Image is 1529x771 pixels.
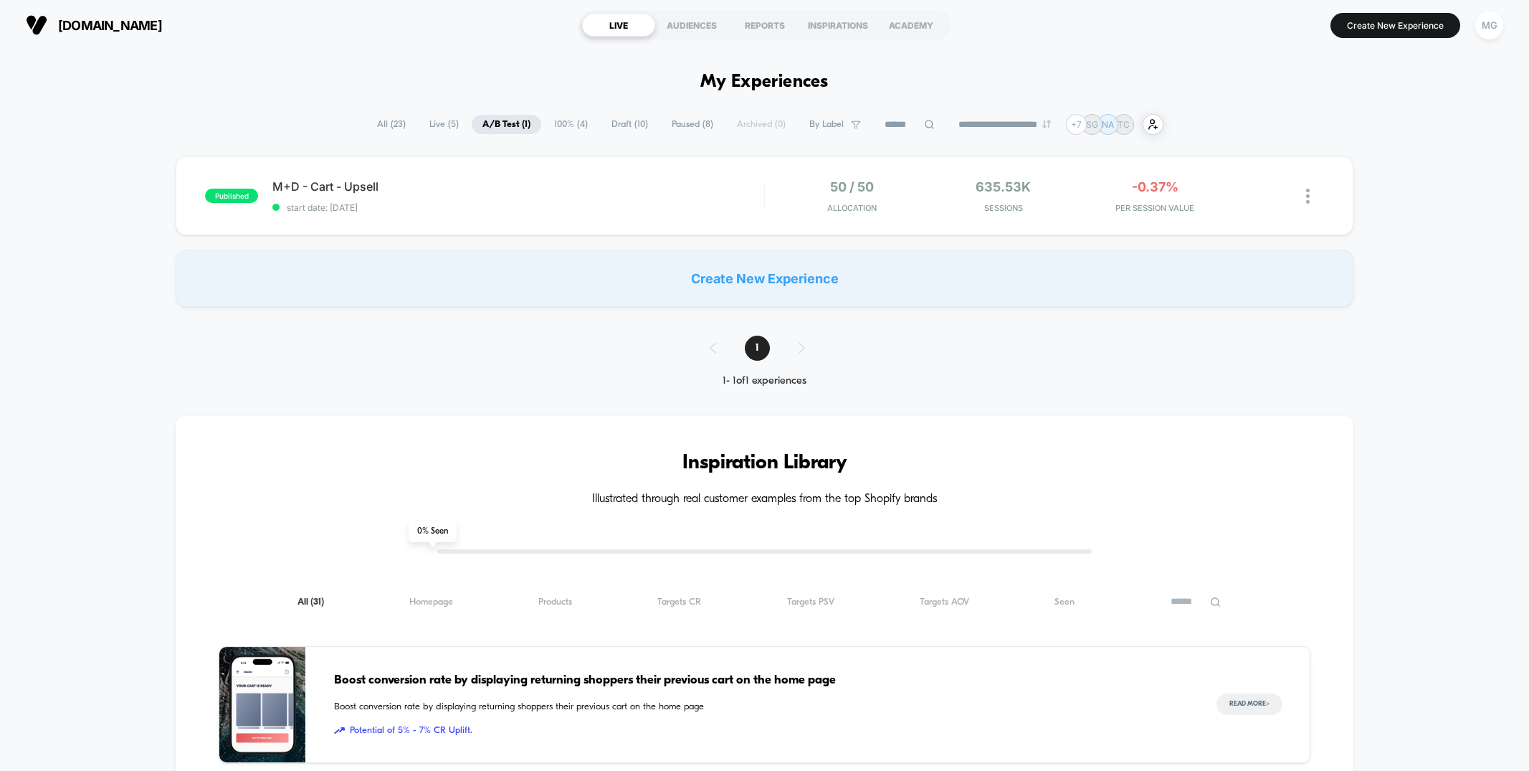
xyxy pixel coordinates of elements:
div: AUDIENCES [655,14,728,37]
span: Sessions [931,203,1076,213]
span: 1 [745,336,770,361]
span: Targets PSV [787,597,834,607]
span: Boost conversion rate by displaying returning shoppers their previous cart on the home page [334,700,1187,714]
div: 1 - 1 of 1 experiences [695,375,834,387]
span: start date: [DATE] [272,202,763,213]
span: All ( 23 ) [366,115,416,134]
img: Boost conversion rate by displaying returning shoppers their previous cart on the home page [219,647,305,762]
span: 100% ( 4 ) [543,115,599,134]
span: Products [538,597,572,607]
span: Boost conversion rate by displaying returning shoppers their previous cart on the home page [334,671,1187,690]
span: ( 31 ) [310,597,324,607]
h3: Inspiration Library [219,452,1310,475]
span: published [205,189,258,203]
button: Read More> [1216,694,1282,715]
span: Potential of 5% - 7% CR Uplift. [334,724,1187,738]
p: NA [1102,119,1114,130]
div: LIVE [582,14,655,37]
div: INSPIRATIONS [801,14,875,37]
span: 0 % Seen [409,521,457,542]
span: A/B Test ( 1 ) [472,115,541,134]
span: Targets CR [657,597,701,607]
span: [DOMAIN_NAME] [58,18,162,33]
h4: Illustrated through real customer examples from the top Shopify brands [219,493,1310,506]
span: Allocation [827,203,877,213]
div: REPORTS [728,14,801,37]
span: 635.53k [976,179,1031,194]
button: MG [1471,11,1507,40]
span: Live ( 5 ) [419,115,470,134]
span: M+D - Cart - Upsell [272,179,763,194]
span: 50 / 50 [830,179,874,194]
span: PER SESSION VALUE [1082,203,1227,213]
span: Targets AOV [920,597,969,607]
img: Visually logo [26,14,47,36]
button: [DOMAIN_NAME] [22,14,166,37]
img: end [1042,120,1051,128]
img: close [1306,189,1310,204]
div: Create New Experience [176,250,1353,307]
h1: My Experiences [700,72,829,93]
span: Paused ( 8 ) [661,115,724,134]
p: TC [1118,119,1130,130]
span: All [297,597,324,607]
div: + 7 [1066,114,1087,135]
span: Homepage [409,597,453,607]
button: Create New Experience [1330,13,1460,38]
div: MG [1475,11,1503,39]
span: Draft ( 10 ) [601,115,659,134]
span: By Label [809,119,844,130]
span: Seen [1054,597,1075,607]
span: -0.37% [1132,179,1178,194]
div: ACADEMY [875,14,948,37]
p: SG [1086,119,1098,130]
